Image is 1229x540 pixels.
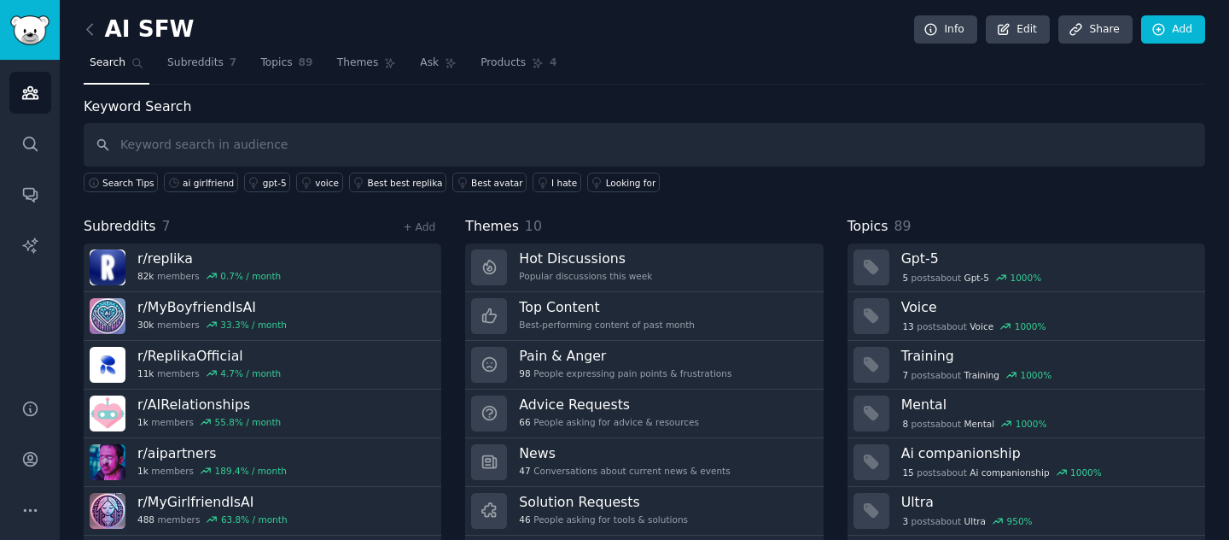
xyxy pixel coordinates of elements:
[847,341,1205,390] a: Training7postsaboutTraining1000%
[137,514,154,525] span: 488
[84,244,441,292] a: r/replika82kmembers0.7% / month
[452,173,527,192] a: Best avatar
[137,367,281,379] div: members
[167,56,224,71] span: Subreddits
[986,15,1050,44] a: Edit
[533,173,581,192] a: I hate
[519,367,731,379] div: People expressing pain points & frustrations
[964,369,999,381] span: Training
[90,396,125,431] img: AIRelationships
[137,444,287,462] h3: r/ aipartners
[349,173,447,192] a: Best best replika
[368,177,443,189] div: Best best replika
[519,465,530,477] span: 47
[403,221,435,233] a: + Add
[244,173,290,192] a: gpt-5
[519,444,730,462] h3: News
[137,465,149,477] span: 1k
[964,515,986,527] span: Ultra
[550,56,557,71] span: 4
[847,390,1205,438] a: Mental8postsaboutMental1000%
[519,298,695,316] h3: Top Content
[414,50,463,85] a: Ask
[1058,15,1132,44] a: Share
[525,218,542,234] span: 10
[519,396,699,414] h3: Advice Requests
[90,298,125,334] img: MyBoyfriendIsAI
[162,218,171,234] span: 7
[901,319,1048,334] div: post s about
[465,390,823,438] a: Advice Requests66People asking for advice & resources
[164,173,238,192] a: ai girlfriend
[260,56,292,71] span: Topics
[10,15,50,45] img: GummySearch logo
[137,298,287,316] h3: r/ MyBoyfriendIsAI
[519,416,530,428] span: 66
[220,319,287,331] div: 33.3 % / month
[519,249,652,267] h3: Hot Discussions
[465,292,823,341] a: Top ContentBest-performing content of past month
[263,177,287,189] div: gpt-5
[902,272,908,284] span: 5
[90,444,125,480] img: aipartners
[519,347,731,365] h3: Pain & Anger
[901,514,1034,529] div: post s about
[90,493,125,529] img: MyGirlfriendIsAI
[84,438,441,487] a: r/aipartners1kmembers189.4% / month
[465,341,823,390] a: Pain & Anger98People expressing pain points & frustrations
[137,270,281,282] div: members
[84,390,441,438] a: r/AIRelationships1kmembers55.8% / month
[137,319,287,331] div: members
[221,514,288,525] div: 63.8 % / month
[84,50,149,85] a: Search
[215,416,282,428] div: 55.8 % / month
[519,270,652,282] div: Popular discussions this week
[847,244,1205,292] a: Gpt-55postsaboutGpt-51000%
[84,216,156,238] span: Subreddits
[1016,418,1047,430] div: 1000 %
[901,270,1043,285] div: post s about
[137,416,281,428] div: members
[901,396,1193,414] h3: Mental
[1015,320,1046,332] div: 1000 %
[901,493,1193,511] h3: Ultra
[914,15,977,44] a: Info
[964,418,995,430] span: Mental
[137,270,154,282] span: 82k
[296,173,342,192] a: voice
[465,244,823,292] a: Hot DiscussionsPopular discussions this week
[84,123,1205,167] input: Keyword search in audience
[519,514,688,525] div: People asking for tools & solutions
[102,177,154,189] span: Search Tips
[84,341,441,390] a: r/ReplikaOfficial11kmembers4.7% / month
[465,438,823,487] a: News47Conversations about current news & events
[902,418,908,430] span: 8
[137,319,154,331] span: 30k
[90,249,125,285] img: replika
[902,515,908,527] span: 3
[137,493,288,511] h3: r/ MyGirlfriendIsAI
[137,514,288,525] div: members
[337,56,379,71] span: Themes
[1070,467,1102,478] div: 1000 %
[1010,272,1041,284] div: 1000 %
[970,467,1049,478] span: Ai companionship
[847,487,1205,536] a: Ultra3postsaboutUltra950%
[84,173,158,192] button: Search Tips
[137,347,281,365] h3: r/ ReplikaOfficial
[183,177,234,189] div: ai girlfriend
[847,438,1205,487] a: Ai companionship15postsaboutAi companionship1000%
[519,319,695,331] div: Best-performing content of past month
[1021,369,1052,381] div: 1000 %
[901,416,1049,431] div: post s about
[315,177,339,189] div: voice
[519,493,688,511] h3: Solution Requests
[902,467,913,478] span: 15
[465,216,519,238] span: Themes
[137,396,281,414] h3: r/ AIRelationships
[331,50,403,85] a: Themes
[901,298,1193,316] h3: Voice
[606,177,656,189] div: Looking for
[215,465,287,477] div: 189.4 % / month
[901,249,1193,267] h3: Gpt-5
